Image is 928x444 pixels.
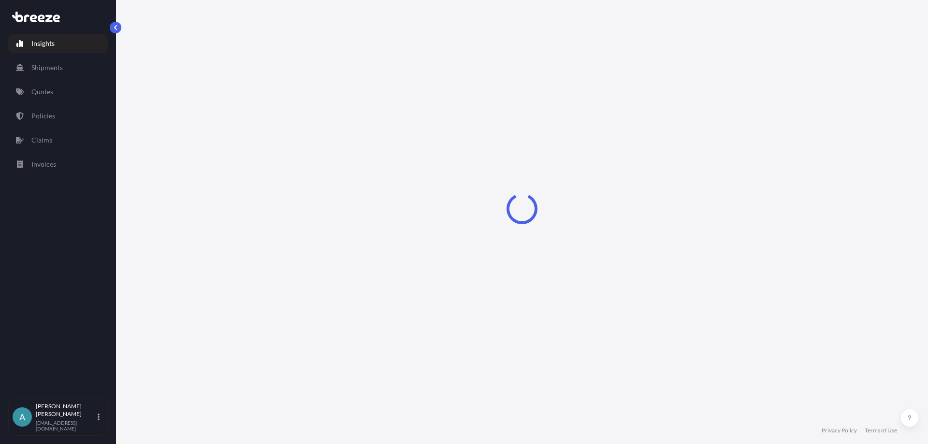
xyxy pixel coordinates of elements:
[8,106,108,126] a: Policies
[865,427,897,434] a: Terms of Use
[36,420,96,431] p: [EMAIL_ADDRESS][DOMAIN_NAME]
[36,402,96,418] p: [PERSON_NAME] [PERSON_NAME]
[31,135,52,145] p: Claims
[31,39,55,48] p: Insights
[8,58,108,77] a: Shipments
[8,34,108,53] a: Insights
[31,159,56,169] p: Invoices
[8,155,108,174] a: Invoices
[31,111,55,121] p: Policies
[8,130,108,150] a: Claims
[31,63,63,72] p: Shipments
[31,87,53,97] p: Quotes
[822,427,857,434] a: Privacy Policy
[19,412,25,422] span: A
[8,82,108,101] a: Quotes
